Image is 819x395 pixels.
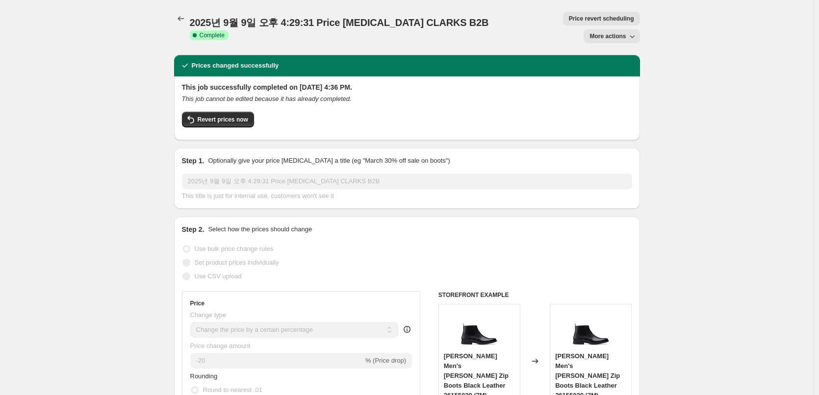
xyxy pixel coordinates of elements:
[195,245,273,252] span: Use bulk price change rules
[195,259,279,266] span: Set product prices individually
[182,156,205,166] h2: Step 1.
[402,324,412,334] div: help
[182,173,632,189] input: 30% off holiday sale
[460,309,499,348] img: download_51_80x.png
[182,192,334,199] span: This title is just for internal use, customers won't see it
[182,224,205,234] h2: Step 2.
[208,156,450,166] p: Optionally give your price [MEDICAL_DATA] a title (eg "March 30% off sale on boots")
[563,12,640,25] button: Price revert scheduling
[190,353,363,369] input: -15
[190,311,227,319] span: Change type
[200,31,225,39] span: Complete
[198,116,248,123] span: Revert prices now
[569,15,634,23] span: Price revert scheduling
[190,17,489,28] span: 2025년 9월 9일 오후 4:29:31 Price [MEDICAL_DATA] CLARKS B2B
[365,357,406,364] span: % (Price drop)
[208,224,312,234] p: Select how the prices should change
[174,12,188,25] button: Price change jobs
[192,61,279,71] h2: Prices changed successfully
[203,386,262,394] span: Round to nearest .01
[589,32,626,40] span: More actions
[190,299,205,307] h3: Price
[182,95,352,102] i: This job cannot be edited because it has already completed.
[182,112,254,127] button: Revert prices now
[438,291,632,299] h6: STOREFRONT EXAMPLE
[190,372,218,380] span: Rounding
[584,29,640,43] button: More actions
[195,272,242,280] span: Use CSV upload
[571,309,611,348] img: download_51_80x.png
[190,342,251,349] span: Price change amount
[182,82,632,92] h2: This job successfully completed on [DATE] 4:36 PM.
